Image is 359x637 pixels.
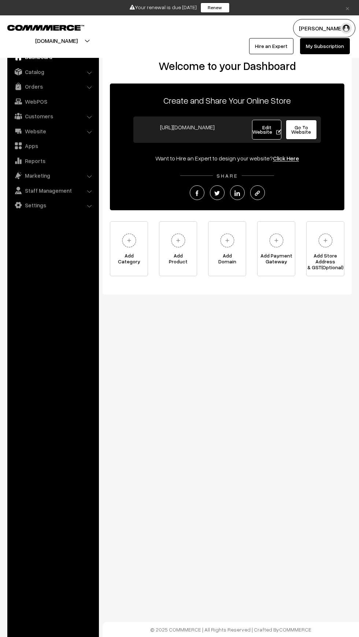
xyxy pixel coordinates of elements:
[279,626,311,633] a: COMMMERCE
[159,253,197,267] span: Add Product
[110,253,148,267] span: Add Category
[9,169,96,182] a: Marketing
[252,120,281,140] a: Edit Website
[249,38,293,54] a: Hire an Expert
[7,23,71,32] a: COMMMERCE
[306,221,344,276] a: Add Store Address& GST(Optional)
[266,230,286,251] img: plus.svg
[3,3,356,13] div: Your renewal is due [DATE]
[159,221,197,276] a: AddProduct
[9,65,96,78] a: Catalog
[9,95,96,108] a: WebPOS
[110,59,344,73] h2: Welcome to your Dashboard
[208,221,246,276] a: AddDomain
[110,221,148,276] a: AddCategory
[168,230,188,251] img: plus.svg
[291,124,311,135] span: Go To Website
[9,184,96,197] a: Staff Management
[300,38,350,54] a: My Subscription
[257,221,295,276] a: Add PaymentGateway
[200,3,230,13] a: Renew
[110,154,344,163] div: Want to Hire an Expert to design your website?
[9,125,96,138] a: Website
[286,120,317,140] a: Go To Website
[119,230,139,251] img: plus.svg
[10,32,103,50] button: [DOMAIN_NAME]
[9,139,96,152] a: Apps
[9,199,96,212] a: Settings
[217,230,237,251] img: plus.svg
[343,3,352,12] a: ×
[7,25,84,30] img: COMMMERCE
[252,124,281,135] span: Edit Website
[315,230,336,251] img: plus.svg
[307,253,344,267] span: Add Store Address & GST(Optional)
[341,23,352,34] img: user
[110,94,344,107] p: Create and Share Your Online Store
[293,19,355,37] button: [PERSON_NAME]…
[9,110,96,123] a: Customers
[9,80,96,93] a: Orders
[213,173,242,179] span: SHARE
[9,154,96,167] a: Reports
[258,253,295,267] span: Add Payment Gateway
[208,253,246,267] span: Add Domain
[103,622,359,637] footer: © 2025 COMMMERCE | All Rights Reserved | Crafted By
[273,155,299,162] a: Click Here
